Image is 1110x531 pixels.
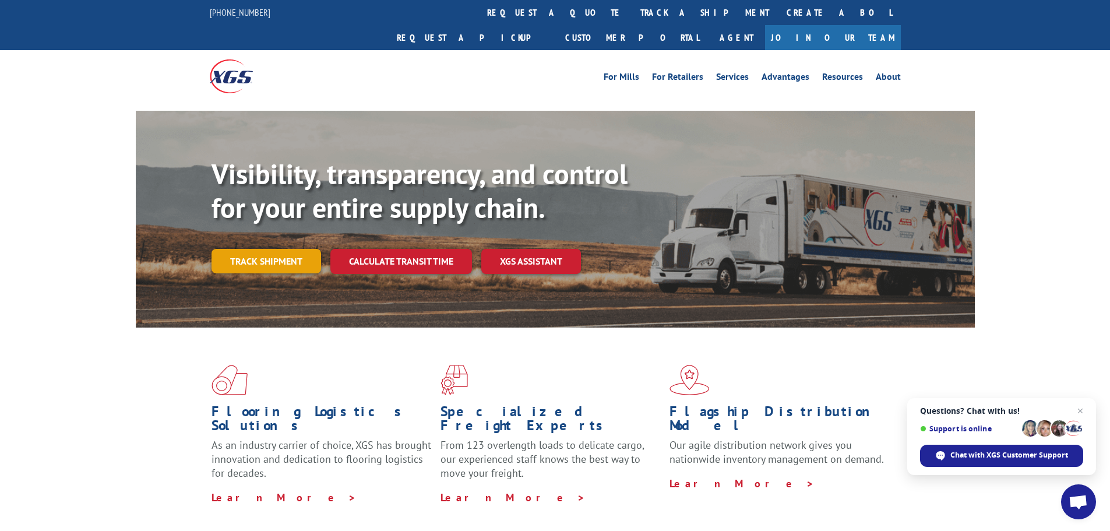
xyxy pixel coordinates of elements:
h1: Flooring Logistics Solutions [212,405,432,438]
span: As an industry carrier of choice, XGS has brought innovation and dedication to flooring logistics... [212,438,431,480]
a: [PHONE_NUMBER] [210,6,270,18]
span: Chat with XGS Customer Support [950,450,1068,460]
a: Request a pickup [388,25,556,50]
a: Learn More > [441,491,586,504]
a: Learn More > [212,491,357,504]
a: Resources [822,72,863,85]
a: About [876,72,901,85]
a: Join Our Team [765,25,901,50]
img: xgs-icon-flagship-distribution-model-red [669,365,710,395]
a: Track shipment [212,249,321,273]
img: xgs-icon-total-supply-chain-intelligence-red [212,365,248,395]
span: Close chat [1073,404,1087,418]
span: Our agile distribution network gives you nationwide inventory management on demand. [669,438,884,466]
a: Advantages [762,72,809,85]
img: xgs-icon-focused-on-flooring-red [441,365,468,395]
b: Visibility, transparency, and control for your entire supply chain. [212,156,628,226]
a: Customer Portal [556,25,708,50]
a: For Retailers [652,72,703,85]
div: Chat with XGS Customer Support [920,445,1083,467]
a: XGS ASSISTANT [481,249,581,274]
span: Support is online [920,424,1018,433]
h1: Specialized Freight Experts [441,405,661,438]
a: Learn More > [669,477,815,490]
h1: Flagship Distribution Model [669,405,890,438]
p: From 123 overlength loads to delicate cargo, our experienced staff knows the best way to move you... [441,438,661,490]
span: Questions? Chat with us! [920,406,1083,416]
a: Agent [708,25,765,50]
a: For Mills [604,72,639,85]
div: Open chat [1061,484,1096,519]
a: Services [716,72,749,85]
a: Calculate transit time [330,249,472,274]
